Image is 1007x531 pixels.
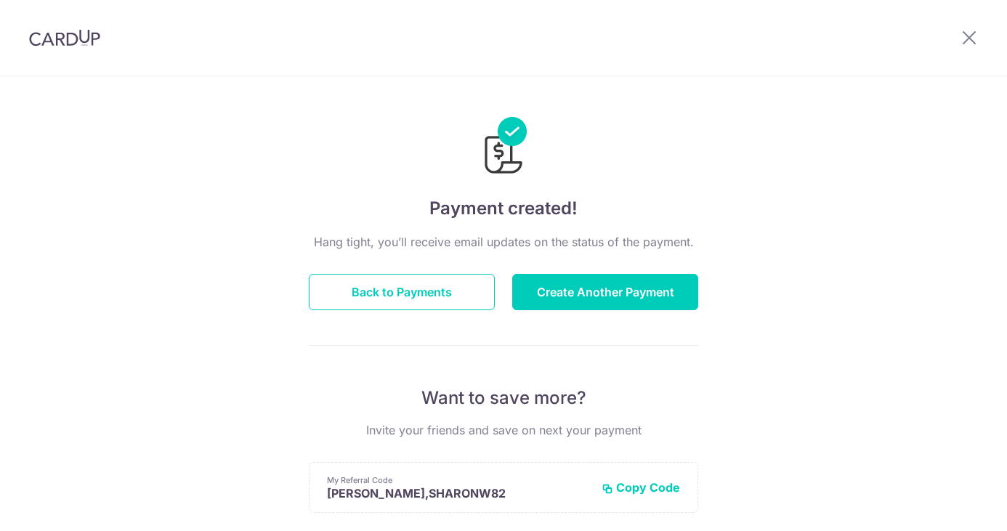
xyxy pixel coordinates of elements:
button: Back to Payments [309,274,495,310]
h4: Payment created! [309,195,698,222]
img: Payments [480,117,527,178]
p: Hang tight, you’ll receive email updates on the status of the payment. [309,233,698,251]
p: Invite your friends and save on next your payment [309,421,698,439]
button: Copy Code [602,480,680,495]
button: Create Another Payment [512,274,698,310]
p: Want to save more? [309,386,698,410]
img: CardUp [29,29,100,46]
p: [PERSON_NAME],SHARONW82 [327,486,590,500]
p: My Referral Code [327,474,590,486]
